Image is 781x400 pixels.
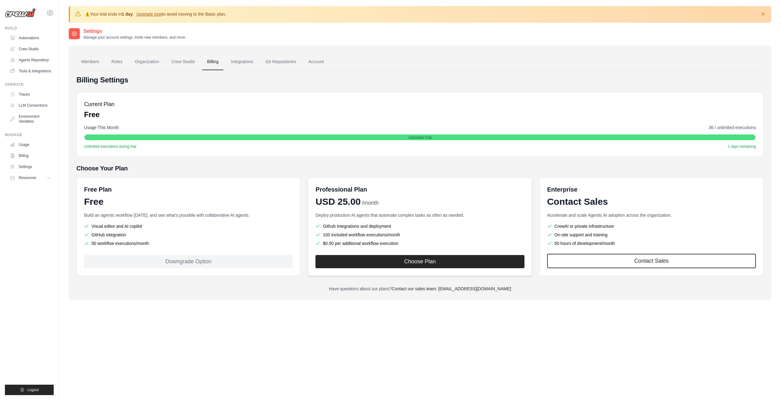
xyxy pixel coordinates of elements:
[84,196,293,207] div: Free
[84,240,293,246] li: 50 workflow executions/month
[547,196,756,207] div: Contact Sales
[5,8,36,17] img: Logo
[547,185,756,194] h6: Enterprise
[7,44,54,54] a: Crew Studio
[709,124,756,131] span: 36 / unlimited executions
[202,54,223,70] a: Billing
[84,212,293,218] p: Build an agentic workflow [DATE], and see what's possible with collaborative AI agents.
[547,240,756,246] li: 50 hours of development/month
[261,54,301,70] a: Git Repositories
[5,26,54,31] div: Build
[7,140,54,150] a: Usage
[547,223,756,229] li: CrewAI or private infrastructure
[84,232,293,238] li: GitHub integration
[7,101,54,110] a: LLM Connections
[84,255,293,268] div: Downgrade Option
[76,75,764,85] h4: Billing Settings
[5,132,54,137] div: Manage
[547,212,756,218] p: Accelerate and scale Agentic AI adoption across the organization.
[226,54,258,70] a: Integrations
[84,223,293,229] li: Visual editor and AI copilot
[84,100,114,109] h5: Current Plan
[167,54,200,70] a: Crew Studio
[7,151,54,161] a: Billing
[362,199,379,207] span: /month
[7,112,54,126] a: Environment Variables
[122,12,133,17] strong: 1 day
[84,124,119,131] span: Usage This Month
[7,66,54,76] a: Tools & Integrations
[547,232,756,238] li: On-site support and training
[7,90,54,99] a: Traces
[315,232,524,238] li: 100 included workflow executions/month
[547,254,756,268] a: Contact Sales
[106,54,127,70] a: Roles
[130,54,164,70] a: Organization
[5,385,54,395] button: Logout
[7,162,54,172] a: Settings
[7,33,54,43] a: Automations
[315,255,524,268] button: Choose Plan
[19,175,36,180] span: Resources
[84,110,114,120] p: Free
[315,185,367,194] h6: Professional Plan
[136,12,162,17] a: Upgrade now
[76,164,764,173] h5: Choose Your Plan
[27,387,39,392] span: Logout
[315,240,524,246] li: $0.50 per additional workflow execution
[83,35,186,40] p: Manage your account settings, invite new members, and more.
[85,11,226,17] p: Your trial ends in . to avoid moving to the Basic plan.
[408,135,431,140] span: Unlimited Trial
[304,54,329,70] a: Account
[7,55,54,65] a: Agents Repository
[7,173,54,183] button: Resources
[83,28,186,35] h2: Settings
[5,82,54,87] div: Operate
[392,286,511,291] a: Contact our sales team: [EMAIL_ADDRESS][DOMAIN_NAME]
[728,144,756,149] span: 1 days remaining
[76,54,104,70] a: Members
[84,144,136,149] span: Unlimited executions during trial
[315,223,524,229] li: Github Integrations and deployment
[84,185,112,194] h6: Free Plan
[76,286,764,292] p: Have questions about our plans?
[315,196,361,207] span: USD 25.00
[85,12,90,17] strong: ⚠️
[315,212,524,218] p: Deploy production AI agents that automate complex tasks as often as needed.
